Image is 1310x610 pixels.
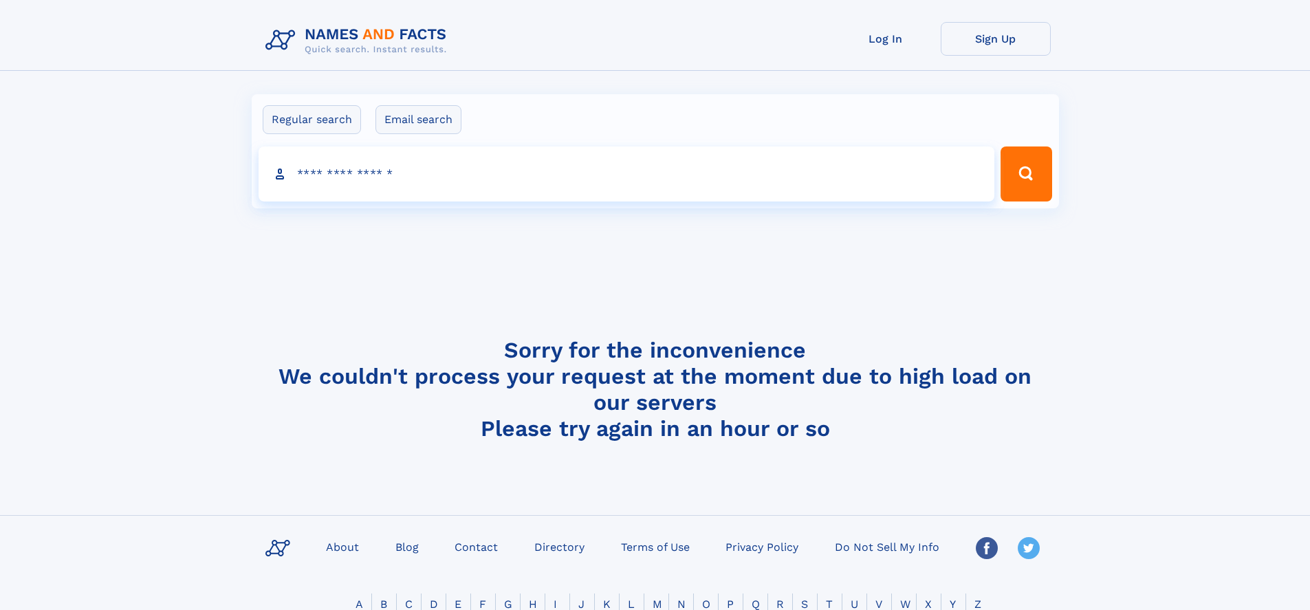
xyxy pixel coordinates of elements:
a: Terms of Use [615,536,695,556]
a: Directory [529,536,590,556]
img: Twitter [1018,537,1040,559]
button: Search Button [1001,146,1051,201]
a: Blog [390,536,424,556]
h4: Sorry for the inconvenience We couldn't process your request at the moment due to high load on ou... [260,337,1051,442]
a: Sign Up [941,22,1051,56]
a: Contact [449,536,503,556]
a: Do Not Sell My Info [829,536,945,556]
a: About [320,536,364,556]
img: Facebook [976,537,998,559]
label: Email search [375,105,461,134]
a: Log In [831,22,941,56]
img: Logo Names and Facts [260,22,458,59]
a: Privacy Policy [720,536,804,556]
input: search input [259,146,995,201]
label: Regular search [263,105,361,134]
